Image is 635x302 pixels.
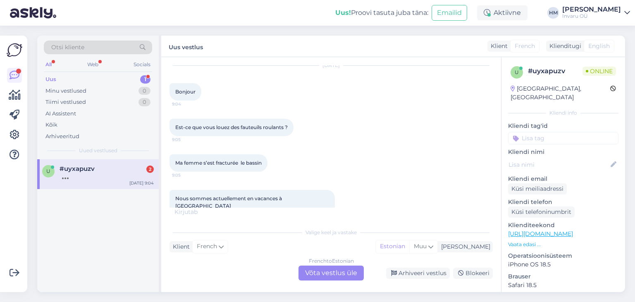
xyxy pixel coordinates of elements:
div: # uyxapuzv [528,66,582,76]
input: Lisa tag [508,132,618,144]
div: Arhiveeri vestlus [386,268,450,279]
a: [URL][DOMAIN_NAME] [508,230,573,237]
div: [DATE] [169,62,493,69]
p: Kliendi telefon [508,198,618,206]
div: Küsi meiliaadressi [508,183,567,194]
p: iPhone OS 18.5 [508,260,618,269]
div: Kirjutab [169,208,493,216]
div: Proovi tasuta juba täna: [335,8,428,18]
p: Safari 18.5 [508,281,618,290]
div: Küsi telefoninumbrit [508,206,575,218]
div: Estonian [376,240,409,253]
div: Valige keel ja vastake [169,229,493,236]
p: Operatsioonisüsteem [508,252,618,260]
div: HM [547,7,559,19]
span: Ma femme s’est fracturée le bassin [175,160,262,166]
p: Klienditeekond [508,221,618,230]
div: [DATE] 9:04 [129,180,154,186]
div: Kõik [45,121,57,129]
div: [PERSON_NAME] [438,242,490,251]
div: Tiimi vestlused [45,98,86,106]
div: 2 [146,165,154,173]
div: Aktiivne [477,5,528,20]
span: Online [582,67,616,76]
span: Nous sommes actuellement en vacances à [GEOGRAPHIC_DATA] [175,195,283,209]
b: Uus! [335,9,351,17]
span: 9:04 [172,101,203,107]
div: 0 [138,87,150,95]
div: Uus [45,75,56,84]
div: Klient [487,42,508,50]
button: Emailid [432,5,467,21]
div: Invaru OÜ [562,13,621,19]
a: [PERSON_NAME]Invaru OÜ [562,6,630,19]
span: English [588,42,610,50]
label: Uus vestlus [169,41,203,52]
div: Socials [132,59,152,70]
div: Kliendi info [508,109,618,117]
p: Vaata edasi ... [508,241,618,248]
span: Uued vestlused [79,147,117,154]
div: Web [86,59,100,70]
div: Blokeeri [453,268,493,279]
div: Võta vestlus üle [298,266,364,280]
img: Askly Logo [7,42,22,58]
span: #uyxapuzv [60,165,95,173]
div: Klient [169,242,190,251]
input: Lisa nimi [508,160,609,169]
div: [GEOGRAPHIC_DATA], [GEOGRAPHIC_DATA] [511,84,610,102]
div: 1 [140,75,150,84]
span: Muu [414,242,427,250]
span: 9:05 [172,137,203,143]
div: 0 [138,98,150,106]
span: French [197,242,217,251]
div: Klienditugi [546,42,581,50]
div: Arhiveeritud [45,132,79,141]
div: AI Assistent [45,110,76,118]
span: 9:05 [172,172,203,178]
p: Kliendi email [508,175,618,183]
span: French [515,42,535,50]
span: Est-ce que vous louez des fauteuils roulants ? [175,124,288,130]
p: Kliendi tag'id [508,122,618,130]
p: Brauser [508,272,618,281]
span: Bonjour [175,89,196,95]
div: All [44,59,53,70]
span: u [515,69,519,75]
span: Otsi kliente [51,43,84,52]
p: Kliendi nimi [508,148,618,156]
div: French to Estonian [309,257,354,265]
div: [PERSON_NAME] [562,6,621,13]
div: Minu vestlused [45,87,86,95]
span: u [46,168,50,174]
